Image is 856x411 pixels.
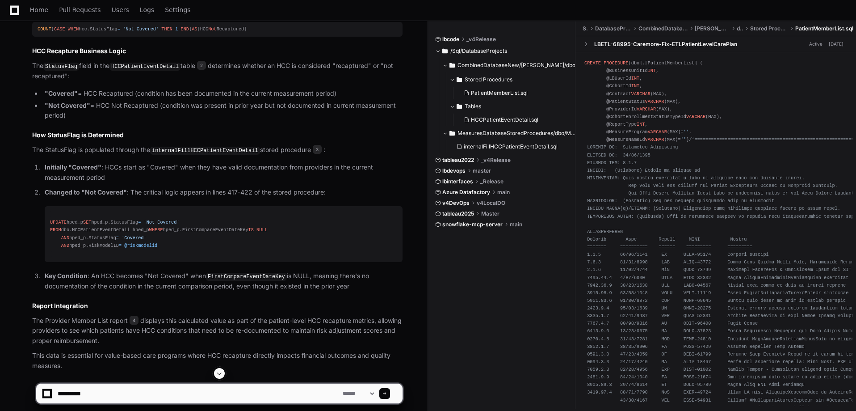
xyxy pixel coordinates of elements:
span: = [117,26,120,32]
code: StatusFlag [43,63,79,71]
span: CASE [54,26,65,32]
span: v4LocalDO [477,199,505,207]
svg: Directory [457,101,462,112]
span: CREATE [584,60,601,66]
li: = HCC Recaptured (condition has been documented in the current measurement period) [42,89,403,99]
span: '' [681,137,686,142]
h2: How StatusFlag is Determined [32,131,403,140]
span: PatientMemberList.sql [795,25,853,32]
span: END [181,26,189,32]
p: : The critical logic appears in lines 417-422 of the stored procedure: [45,187,403,198]
li: = HCC Not Recaptured (condition was present in prior year but not documented in current measureme... [42,101,403,121]
span: WHERE [149,227,163,233]
div: ( hcc.StatusFlag ) [HCC Recaptured] [38,25,397,33]
span: Pull Requests [59,7,101,13]
button: Tables [449,99,576,114]
span: FROM [50,227,61,233]
button: internalFillHCCPatientEventDetail.sql [453,140,571,153]
p: : HCCs start as "Covered" when they have valid documentation from providers in the current measur... [45,162,403,183]
span: 4 [130,316,138,325]
span: 2 [197,61,206,70]
strong: "Covered" [45,89,78,97]
span: PROCEDURE [604,60,628,66]
span: dbo [737,25,743,32]
span: Stored Procedures [465,76,512,83]
div: [DATE] [829,41,843,47]
button: CombinedDatabaseNew/[PERSON_NAME]/dbo [442,58,576,72]
span: IS [248,227,254,233]
div: hped_p hped_p.StatusFlag dbo.HCCPatientEventDetail hped_p hped_p.FirstCompareEventDateKey hped_p.... [50,219,397,250]
span: CombinedDatabaseNew [638,25,688,32]
span: [PERSON_NAME] [695,25,730,32]
span: NULL [256,227,268,233]
h2: Report Integration [32,301,403,310]
p: The field in the table determines whether an HCC is considered "recaptured" or "not recaptured": [32,61,403,81]
span: INT [648,68,656,73]
span: Stored Procedures [750,25,788,32]
strong: "Not Covered" [45,102,90,109]
span: Settings [165,7,190,13]
span: Not [208,26,216,32]
span: 'Not Covered' [143,220,179,225]
div: LBETL-68995-Caremore-Fix-ETLPatientLevelCarePlan [594,41,737,48]
span: MeasuresDatabaseStoredProcedures/dbo/Measures/HCCRewrite [457,130,576,137]
span: Tables [465,103,481,110]
span: Master [481,210,499,217]
span: HCCPatientEventDetail.sql [471,116,538,123]
span: INT [637,122,645,127]
span: Sql [583,25,588,32]
span: SET [83,220,91,225]
strong: Key Condition [45,272,88,280]
span: CombinedDatabaseNew/[PERSON_NAME]/dbo [457,62,575,69]
span: internalFillHCCPatientEventDetail.sql [464,143,558,150]
span: AND [61,235,69,241]
span: DatabaseProjects [595,25,631,32]
span: _Release [480,178,504,185]
span: lbcode [442,36,459,43]
span: Users [112,7,129,13]
span: main [510,221,522,228]
span: VARCHAR [631,91,650,97]
span: UPDATE [50,220,67,225]
span: master [473,167,491,174]
span: Home [30,7,48,13]
span: @riskmodelid [124,243,157,248]
code: FirstCompareEventDateKey [206,273,287,281]
span: WHEN [68,26,79,32]
span: AS [192,26,197,32]
span: /Sql/DatabaseProjects [450,47,507,55]
span: 'Covered' [122,235,146,241]
p: The Provider Member List report displays this calculated value as part of the patient-level HCC r... [32,316,403,346]
span: 1 [175,26,178,32]
strong: Initially "Covered" [45,163,101,171]
span: VARCHAR [645,137,664,142]
span: snowflake-mcp-server [442,221,503,228]
span: tableau2025 [442,210,474,217]
span: _v4Release [466,36,496,43]
span: VARCHAR [645,99,664,104]
svg: Directory [449,60,455,71]
span: tableau2022 [442,157,474,164]
button: /Sql/DatabaseProjects [435,44,569,58]
span: INT [631,83,639,89]
svg: Directory [442,46,448,56]
p: This data is essential for value-based care programs where HCC recapture directly impacts financi... [32,351,403,371]
span: _v4Release [481,157,511,164]
span: VARCHAR [648,129,667,135]
button: MeasuresDatabaseStoredProcedures/dbo/Measures/HCCRewrite [442,126,576,140]
span: VARCHAR [686,114,705,119]
h2: HCC Recapture Business Logic [32,47,403,55]
span: INT [631,76,639,81]
button: HCCPatientEventDetail.sql [460,114,571,126]
span: COUNT [38,26,51,32]
p: The StatusFlag is populated through the stored procedure : [32,145,403,156]
span: VARCHAR [637,106,656,112]
span: PatientMemberList.sql [471,89,528,97]
span: main [497,189,510,196]
span: Azure Datafactory [442,189,490,196]
svg: Directory [457,74,462,85]
span: 'Not Covered' [123,26,159,32]
span: AND [61,243,69,248]
span: Logs [140,7,154,13]
strong: Changed to "Not Covered" [45,188,127,196]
